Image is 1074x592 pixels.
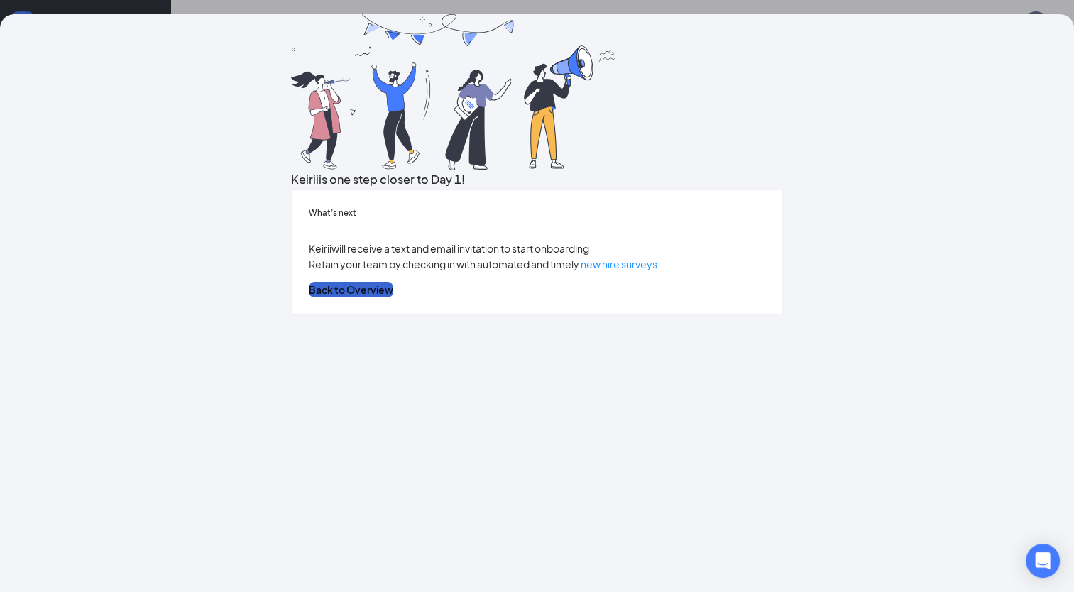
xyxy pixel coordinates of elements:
[581,258,657,270] a: new hire surveys
[309,282,393,297] button: Back to Overview
[309,207,765,219] h5: What’s next
[309,241,765,256] p: Keirii will receive a text and email invitation to start onboarding
[291,14,618,170] img: you are all set
[309,256,765,272] p: Retain your team by checking in with automated and timely
[291,170,783,189] h3: Keirii is one step closer to Day 1!
[1026,544,1060,578] div: Open Intercom Messenger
